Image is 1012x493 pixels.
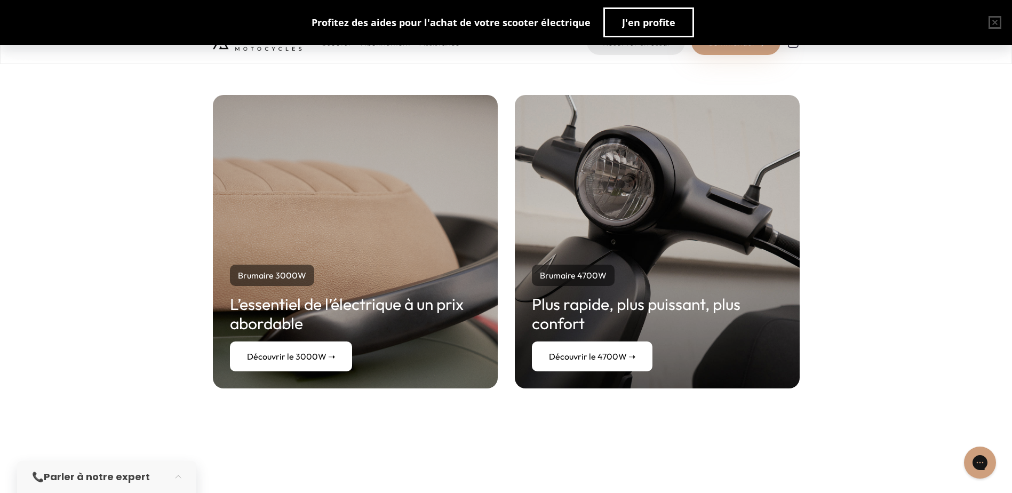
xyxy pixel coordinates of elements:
[959,443,1001,482] iframe: Gorgias live chat messenger
[230,341,352,371] a: Découvrir le 3000W ➝
[532,341,652,371] a: Découvrir le 4700W ➝
[532,295,783,333] h2: Plus rapide, plus puissant, plus confort
[230,295,481,333] h2: L’essentiel de l’électrique à un prix abordable
[532,265,615,286] p: Brumaire 4700W
[230,265,314,286] p: Brumaire 3000W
